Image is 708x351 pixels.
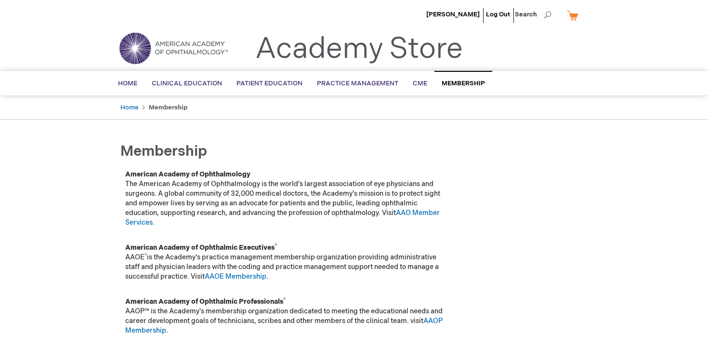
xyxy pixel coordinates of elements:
[125,170,250,178] strong: American Academy of Ophthalmology
[317,80,398,87] span: Practice Management
[125,170,448,228] p: The American Academy of Ophthalmology is the world’s largest association of eye physicians and su...
[426,11,480,18] a: [PERSON_NAME]
[144,253,147,258] sup: ®
[486,11,510,18] a: Log Out
[255,32,463,67] a: Academy Store
[236,80,302,87] span: Patient Education
[118,80,137,87] span: Home
[120,104,138,111] a: Home
[149,104,187,111] strong: Membership
[413,80,427,87] span: CME
[125,297,286,306] strong: American Academy of Ophthalmic Professionals
[152,80,222,87] span: Clinical Education
[125,297,448,336] p: AAOP™ is the Academy's membership organization dedicated to meeting the educational needs and car...
[125,243,448,282] p: AAOE is the Academy’s practice management membership organization providing administrative staff ...
[205,272,266,281] a: AAOE Membership
[120,143,207,160] span: Membership
[442,80,485,87] span: Membership
[275,243,277,249] sup: ®
[515,5,551,24] span: Search
[125,243,277,252] strong: American Academy of Ophthalmic Executives
[283,297,286,303] sup: ®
